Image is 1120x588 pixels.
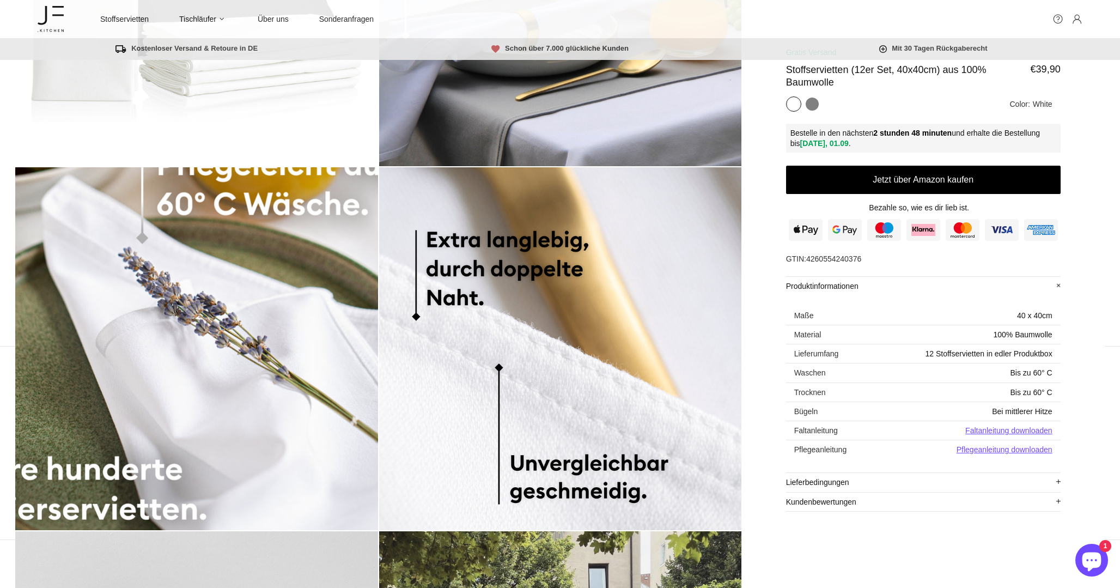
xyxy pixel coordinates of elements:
[786,473,1061,492] span: Lieferbedingungen
[1010,100,1030,109] span: Color:
[873,129,952,138] span: 2 stunden 48 minuten
[806,255,861,264] span: 4260554240376
[786,383,863,402] td: Trocknen
[786,124,1061,153] div: Bestelle in den nächsten und erhalte die Bestellung bis
[957,445,1052,455] a: Pflegeanleitung downloaden
[786,325,863,344] td: Material
[786,363,863,383] td: Waschen
[863,363,1061,383] td: Bis zu 60° C
[869,203,969,213] label: Bezahle so, wie es dir lieb ist.
[1072,544,1111,579] inbox-online-store-chat: Onlineshop-Chat von Shopify
[491,44,629,53] span: Schon über 7.000 glückliche Kunden
[863,325,1061,344] td: 100% Baumwolle
[806,98,819,111] div: Grey
[786,440,863,459] td: Pflegeanleitung
[786,421,863,440] td: Faltanleitung
[786,277,1061,295] span: Produktinformationen
[786,254,1061,264] p: GTIN:
[379,167,742,530] img: GridImage4_37dc9271-6fdb-4267-aab0-51067b1e5e0c_960x960_crop_center.jpg
[100,14,149,24] span: Stoffservietten
[179,14,216,24] span: Tischläufer
[786,166,1061,194] a: Jetzt über Amazon kaufen
[38,3,64,35] a: [DOMAIN_NAME]®
[786,492,1061,511] span: Kundenbewertungen
[786,306,863,325] td: Maße
[800,139,849,148] span: [DATE], 01.09
[786,64,992,89] h1: Stoffservietten (12er Set, 40x40cm) aus 100% Baumwolle
[849,139,851,148] span: .
[1033,100,1052,109] span: White
[863,344,1061,363] td: 12 Stoffservietten in edler Produktbox
[863,306,1061,325] td: 40 x 40cm
[863,383,1061,402] td: Bis zu 60° C
[319,14,374,24] span: Sonderanfragen
[863,402,1061,421] td: Bei mittlerer Hitze
[787,98,800,111] div: White
[786,402,863,421] td: Bügeln
[258,14,289,24] span: Über uns
[965,426,1052,435] a: Faltanleitung downloaden
[1031,64,1061,75] span: €39,90
[786,344,863,363] td: Lieferumfang
[115,44,258,53] span: Kostenloser Versand & Retoure in DE
[879,44,987,53] span: Mit 30 Tagen Rückgaberecht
